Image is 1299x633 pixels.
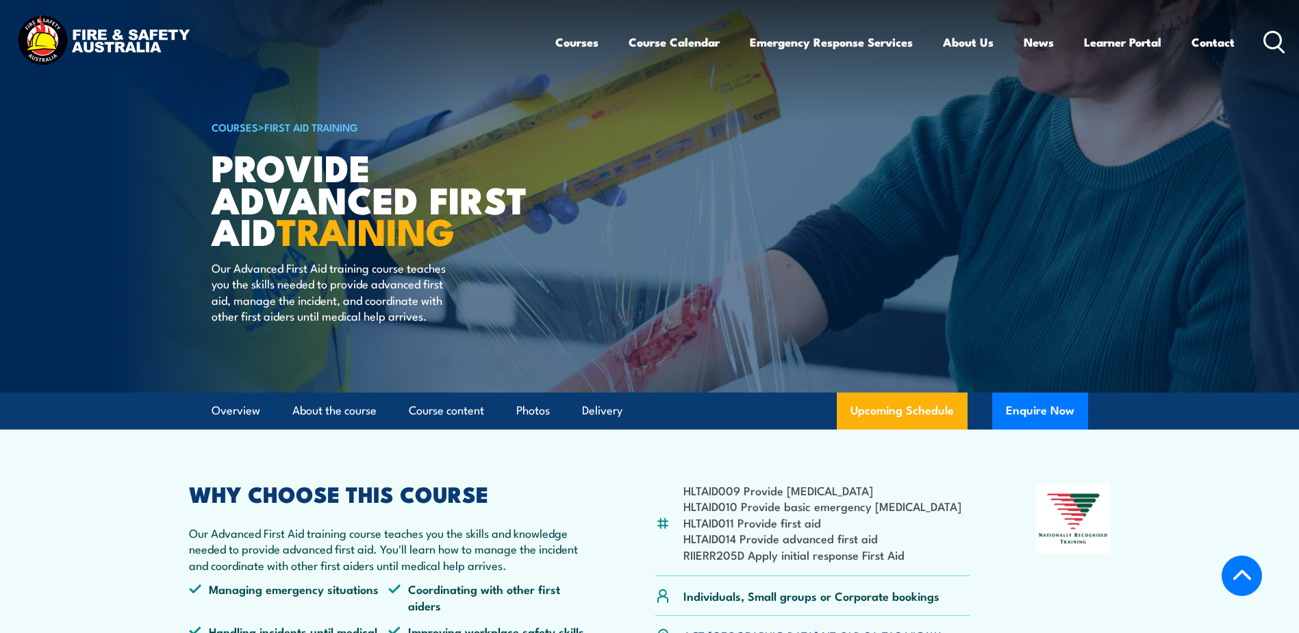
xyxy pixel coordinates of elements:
a: Courses [555,24,598,60]
a: Course content [409,393,484,429]
button: Enquire Now [992,393,1088,430]
a: First Aid Training [264,119,358,134]
li: HLTAID009 Provide [MEDICAL_DATA] [683,482,961,498]
li: HLTAID010 Provide basic emergency [MEDICAL_DATA] [683,498,961,514]
a: News [1024,24,1054,60]
a: Learner Portal [1084,24,1161,60]
a: COURSES [212,119,258,134]
li: Managing emergency situations [189,581,389,613]
a: Overview [212,393,260,429]
li: HLTAID011 Provide first aid [683,514,961,530]
a: About Us [943,24,994,60]
strong: TRAINING [277,201,455,258]
a: Upcoming Schedule [837,393,968,430]
h6: > [212,119,550,135]
li: HLTAID014 Provide advanced first aid [683,530,961,546]
h2: WHY CHOOSE THIS COURSE [189,484,589,503]
p: Individuals, Small groups or Corporate bookings [683,588,939,604]
p: Our Advanced First Aid training course teaches you the skills needed to provide advanced first ai... [212,260,462,324]
a: Delivery [582,393,622,429]
a: About the course [292,393,377,429]
li: RIIERR205D Apply initial response First Aid [683,547,961,562]
h1: Provide Advanced First Aid [212,151,550,247]
a: Course Calendar [629,24,720,60]
a: Contact [1191,24,1235,60]
li: Coordinating with other first aiders [388,581,588,613]
a: Emergency Response Services [750,24,913,60]
a: Photos [516,393,550,429]
img: Nationally Recognised Training logo. [1037,484,1111,554]
p: Our Advanced First Aid training course teaches you the skills and knowledge needed to provide adv... [189,525,589,573]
